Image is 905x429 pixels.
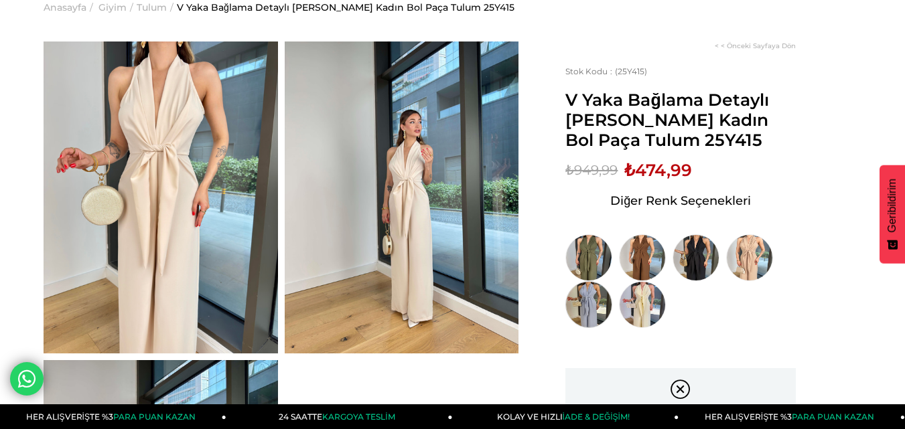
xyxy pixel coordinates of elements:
[565,160,618,180] span: ₺949,99
[792,412,874,422] span: PARA PUAN KAZAN
[619,281,666,328] img: V Yaka Bağlama Detaylı Madox Sarı Kadın Bol Paça Tulum 25Y415
[113,412,196,422] span: PARA PUAN KAZAN
[624,160,692,180] span: ₺474,99
[565,66,615,76] span: Stok Kodu
[285,41,519,353] img: Madox Tulum 25Y415
[619,234,666,281] img: V Yaka Bağlama Detaylı Madox Kahve Kadın Bol Paça Tulum 25Y415
[565,234,612,281] img: V Yaka Bağlama Detaylı Madox Haki Kadın Bol Paça Tulum 25Y415
[563,412,630,422] span: İADE & DEĞİŞİM!
[565,90,796,150] span: V Yaka Bağlama Detaylı [PERSON_NAME] Kadın Bol Paça Tulum 25Y415
[679,404,905,429] a: HER ALIŞVERİŞTE %3PARA PUAN KAZAN
[44,41,278,353] img: Madox Tulum 25Y415
[565,66,647,76] span: (25Y415)
[886,179,898,233] span: Geribildirim
[565,281,612,328] img: V Yaka Bağlama Detaylı Madox Mavi Kadın Bol Paça Tulum 25Y415
[726,234,773,281] img: V Yaka Bağlama Detaylı Madox Vizon Kadın Bol Paça Tulum 25Y415
[610,190,751,211] span: Diğer Renk Seçenekleri
[715,41,796,50] a: < < Önceki Sayfaya Dön
[673,234,719,281] img: V Yaka Bağlama Detaylı Madox Siyah Kadın Bol Paça Tulum 25Y415
[226,404,453,429] a: 24 SAATTEKARGOYA TESLİM
[453,404,679,429] a: KOLAY VE HIZLIİADE & DEĞİŞİM!
[322,412,395,422] span: KARGOYA TESLİM
[880,165,905,264] button: Geribildirim - Show survey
